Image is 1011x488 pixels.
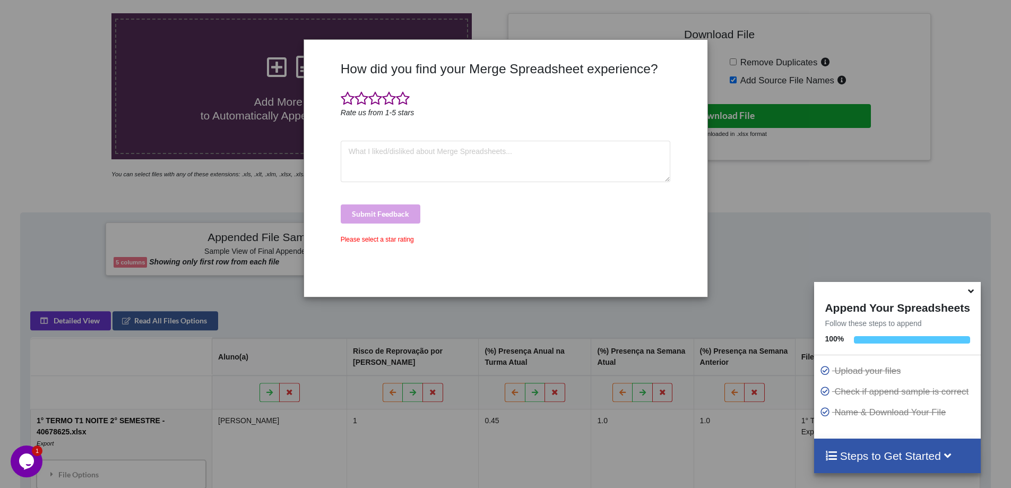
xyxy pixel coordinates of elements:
[825,335,844,343] b: 100 %
[341,235,671,244] div: Please select a star rating
[341,108,414,117] i: Rate us from 1-5 stars
[819,364,978,378] p: Upload your files
[819,385,978,398] p: Check if append sample is correct
[819,406,978,419] p: Name & Download Your File
[814,318,980,329] p: Follow these steps to append
[814,298,980,314] h4: Append Your Spreadsheets
[11,446,45,477] iframe: chat widget
[825,449,970,463] h4: Steps to Get Started
[341,61,671,76] h3: How did you find your Merge Spreadsheet experience?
